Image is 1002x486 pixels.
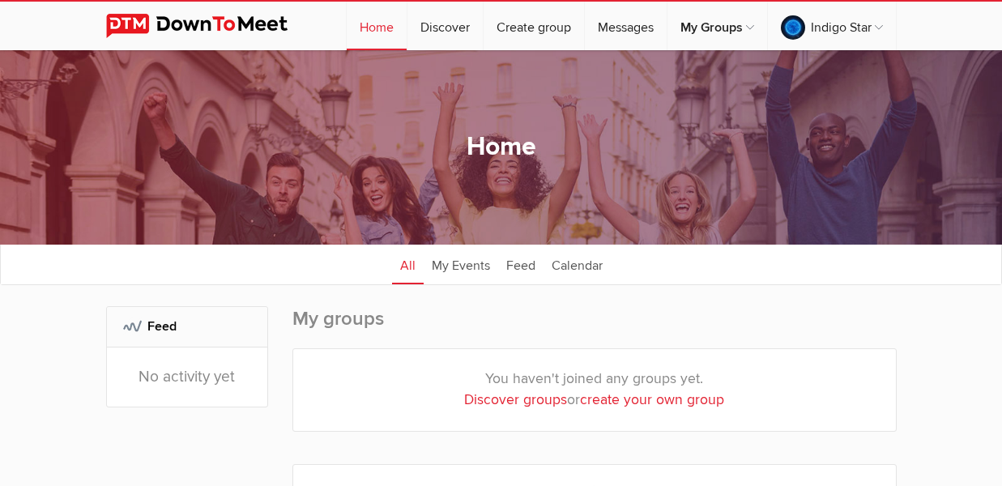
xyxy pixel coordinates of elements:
a: Calendar [544,244,611,284]
h2: My groups [292,306,897,348]
div: No activity yet [107,347,267,407]
img: DownToMeet [106,14,313,38]
a: My Events [424,244,498,284]
a: Discover [407,2,483,50]
a: Indigo Star [768,2,896,50]
a: Discover groups [464,391,567,408]
div: You haven't joined any groups yet. or [293,349,896,431]
a: My Groups [667,2,767,50]
a: create your own group [580,391,724,408]
a: Messages [585,2,667,50]
h2: Feed [123,307,251,346]
a: Feed [498,244,544,284]
h1: Home [467,130,536,164]
a: All [392,244,424,284]
a: Create group [484,2,584,50]
a: Home [347,2,407,50]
